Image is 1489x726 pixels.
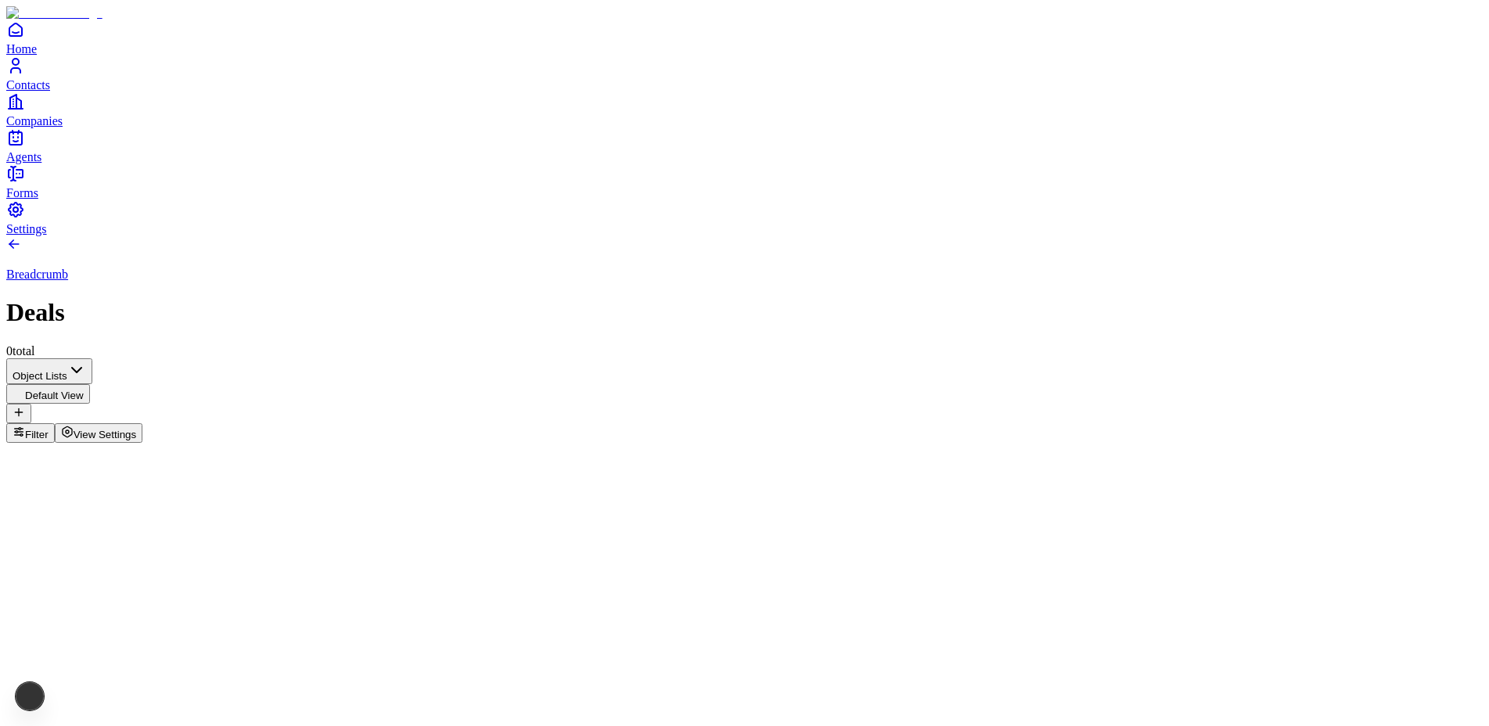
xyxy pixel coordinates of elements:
button: Filter [6,423,55,443]
a: Companies [6,92,1483,128]
a: Contacts [6,56,1483,92]
a: Breadcrumb [6,241,1483,282]
div: 0 total [6,344,1483,358]
span: Forms [6,186,38,199]
img: Item Brain Logo [6,6,103,20]
a: Agents [6,128,1483,164]
a: Home [6,20,1483,56]
span: Companies [6,114,63,128]
h1: Deals [6,298,1483,327]
span: Home [6,42,37,56]
button: View Settings [55,423,143,443]
p: Breadcrumb [6,268,1483,282]
a: Settings [6,200,1483,235]
span: Agents [6,150,41,164]
span: Filter [25,429,49,440]
button: Default View [6,384,90,404]
span: Settings [6,222,47,235]
span: Contacts [6,78,50,92]
span: View Settings [74,429,137,440]
a: Forms [6,164,1483,199]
